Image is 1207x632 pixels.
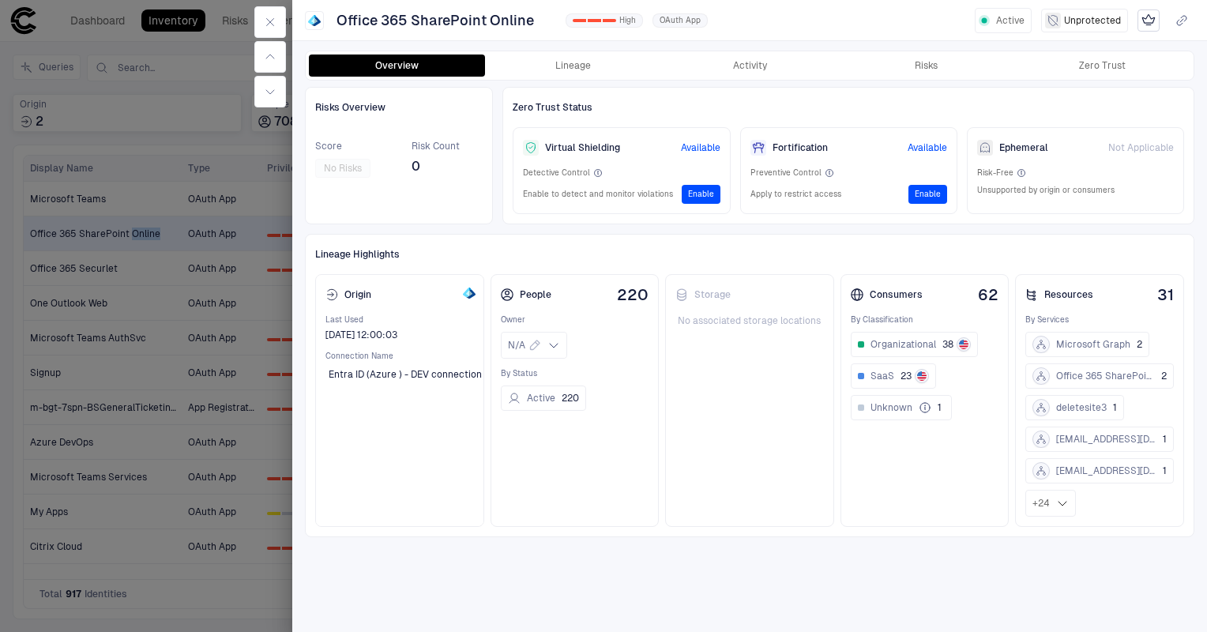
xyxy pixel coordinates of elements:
[901,370,912,382] span: 23
[750,189,841,200] span: Apply to restrict access
[501,368,649,379] span: By Status
[977,185,1115,196] span: Unsupported by origin or consumers
[485,55,661,77] button: Lineage
[315,140,370,152] span: Score
[750,167,822,179] span: Preventive Control
[1079,59,1126,72] div: Zero Trust
[1056,465,1156,477] span: [EMAIL_ADDRESS][DOMAIN_NAME]
[870,370,894,382] span: SaaS
[682,185,720,204] button: Enable
[851,288,923,301] div: Consumers
[660,15,701,26] span: OAuth App
[1108,141,1174,154] span: Not Applicable
[333,8,556,33] button: Office 365 SharePoint Online
[851,332,978,357] button: Organizational38US
[325,362,555,387] button: Entra ID (Azure ) - DEV connection - azureiam
[908,185,947,204] button: Enable
[1137,338,1142,351] span: 2
[325,314,474,325] span: Last Used
[1056,338,1130,351] span: Microsoft Graph
[938,401,942,414] span: 1
[959,340,968,349] img: US
[977,167,1013,179] span: Risk-Free
[501,314,649,325] span: Owner
[617,286,649,303] span: 220
[1056,433,1156,446] span: [EMAIL_ADDRESS][DOMAIN_NAME]
[1161,370,1167,382] span: 2
[562,392,579,404] span: 220
[1025,427,1174,452] button: [EMAIL_ADDRESS][DOMAIN_NAME]1
[325,351,474,362] span: Connection Name
[324,162,362,175] span: No Risks
[315,244,1184,265] div: Lineage Highlights
[1025,363,1174,389] button: Office 365 SharePoint Online2
[545,141,620,154] span: Virtual Shielding
[315,97,483,118] div: Risks Overview
[573,19,586,22] div: 0
[942,338,953,351] span: 38
[325,329,397,341] span: [DATE] 12:00:03
[309,55,485,77] button: Overview
[851,395,952,420] button: Unknown1
[1137,9,1160,32] div: Mark as Crown Jewel
[1025,458,1174,483] button: [EMAIL_ADDRESS][DOMAIN_NAME]1
[1163,465,1167,477] span: 1
[1064,14,1121,27] span: Unprotected
[996,14,1025,27] span: Active
[1157,286,1174,303] span: 31
[337,11,534,30] span: Office 365 SharePoint Online
[851,314,999,325] span: By Classification
[675,314,824,327] span: No associated storage locations
[915,59,938,72] div: Risks
[917,371,927,381] img: US
[870,338,936,351] span: Organizational
[1056,401,1107,414] span: deletesite3
[1163,433,1167,446] span: 1
[908,141,947,154] span: Available
[501,386,586,411] button: Active220
[1032,497,1050,510] span: + 24
[325,288,371,301] div: Origin
[523,167,590,179] span: Detective Control
[773,141,828,154] span: Fortification
[1025,314,1174,325] span: By Services
[308,14,321,27] div: Entra ID
[675,288,731,301] div: Storage
[501,288,551,301] div: People
[1025,332,1149,357] button: Microsoft Graph2
[1025,288,1093,301] div: Resources
[1113,401,1117,414] span: 1
[412,140,460,152] span: Risk Count
[329,368,533,381] span: Entra ID (Azure ) - DEV connection - azureiam
[461,287,474,299] div: Entra ID
[412,159,460,175] span: 0
[978,286,998,303] span: 62
[681,141,720,154] span: Available
[523,189,673,200] span: Enable to detect and monitor violations
[513,97,1184,118] div: Zero Trust Status
[508,339,525,352] span: N/A
[1056,370,1155,382] span: Office 365 SharePoint Online
[619,15,636,26] span: High
[603,19,616,22] div: 2
[588,19,601,22] div: 1
[870,401,912,414] span: Unknown
[1025,395,1124,420] button: deletesite31
[325,329,397,341] div: 8/18/2025 16:00:03 (GMT+00:00 UTC)
[851,363,936,389] button: SaaS23US
[999,141,1048,154] span: Ephemeral
[661,55,837,77] button: Activity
